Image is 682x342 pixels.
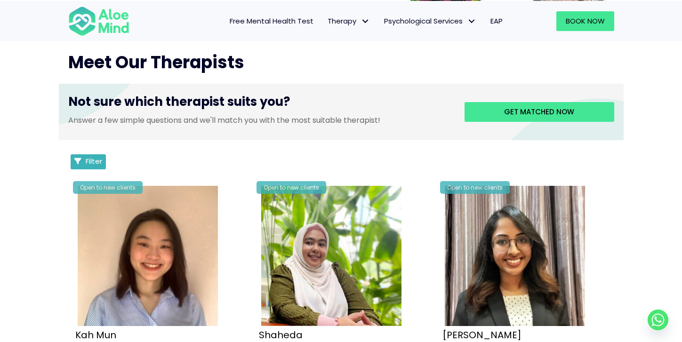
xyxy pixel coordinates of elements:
a: Shaheda [259,328,303,341]
img: Kah Mun-profile-crop-300×300 [78,186,218,326]
span: Get matched now [504,107,574,117]
a: [PERSON_NAME] [442,328,522,341]
span: Therapy: submenu [359,14,372,28]
span: Psychological Services [384,16,476,26]
span: Free Mental Health Test [230,16,313,26]
span: Book Now [566,16,605,26]
span: Therapy [328,16,370,26]
span: Meet Our Therapists [68,50,244,74]
img: croped-Anita_Profile-photo-300×300 [445,186,585,326]
img: Aloe mind Logo [68,6,129,37]
div: Open to new clients [257,181,326,194]
a: TherapyTherapy: submenu [321,11,377,31]
div: Open to new clients [73,181,143,194]
span: EAP [490,16,503,26]
a: Kah Mun [75,328,116,341]
a: Get matched now [465,102,614,122]
div: Open to new clients [440,181,510,194]
button: Filter Listings [71,154,106,169]
p: Answer a few simple questions and we'll match you with the most suitable therapist! [68,115,450,126]
a: Psychological ServicesPsychological Services: submenu [377,11,483,31]
span: Psychological Services: submenu [465,14,479,28]
h3: Not sure which therapist suits you? [68,93,450,115]
a: EAP [483,11,510,31]
a: Whatsapp [648,310,668,330]
nav: Menu [142,11,510,31]
img: Shaheda Counsellor [261,186,401,326]
a: Free Mental Health Test [223,11,321,31]
span: Filter [86,156,102,166]
a: Book Now [556,11,614,31]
